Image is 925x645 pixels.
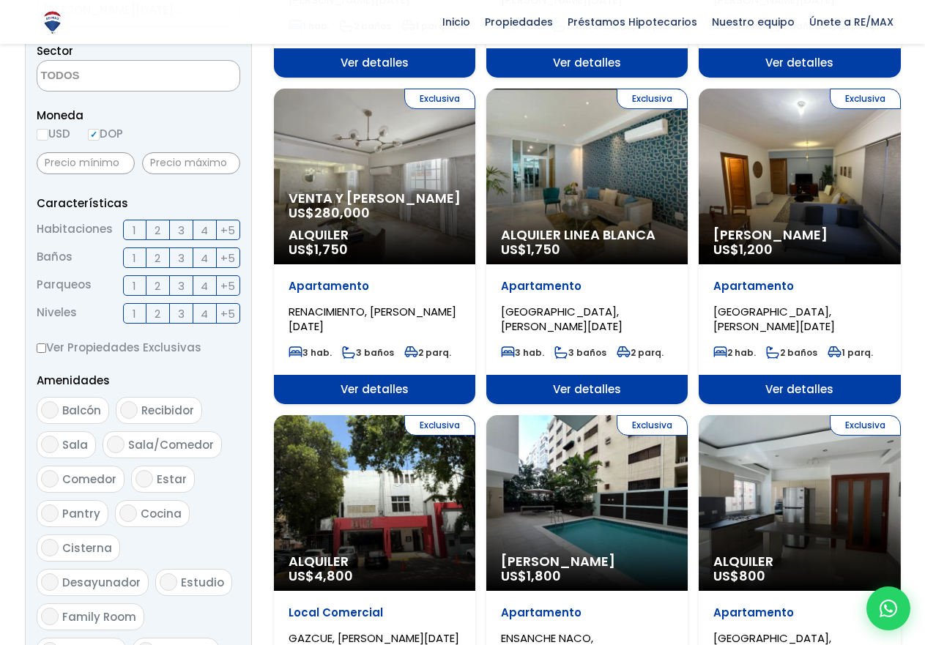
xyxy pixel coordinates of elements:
[713,605,885,620] p: Apartamento
[133,221,136,239] span: 1
[435,11,478,33] span: Inicio
[289,304,456,334] span: RENACIMIENTO, [PERSON_NAME][DATE]
[828,346,873,359] span: 1 parq.
[201,305,208,323] span: 4
[142,152,240,174] input: Precio máximo
[62,471,116,487] span: Comedor
[62,609,136,625] span: Family Room
[37,129,48,141] input: USD
[201,277,208,295] span: 4
[133,249,136,267] span: 1
[486,89,688,404] a: Exclusiva Alquiler Linea Blanca US$1,750 Apartamento [GEOGRAPHIC_DATA], [PERSON_NAME][DATE] 3 hab...
[37,275,92,296] span: Parqueos
[62,437,88,452] span: Sala
[289,567,353,585] span: US$
[41,608,59,625] input: Family Room
[220,305,235,323] span: +5
[404,415,475,436] span: Exclusiva
[37,303,77,324] span: Niveles
[501,279,673,294] p: Apartamento
[830,89,901,109] span: Exclusiva
[342,346,394,359] span: 3 baños
[128,437,214,452] span: Sala/Comedor
[314,567,353,585] span: 4,800
[289,204,370,222] span: US$
[88,124,123,143] label: DOP
[274,375,475,404] span: Ver detalles
[617,346,664,359] span: 2 parq.
[155,277,160,295] span: 2
[289,279,461,294] p: Apartamento
[478,11,560,33] span: Propiedades
[739,240,773,258] span: 1,200
[289,346,332,359] span: 3 hab.
[501,346,544,359] span: 3 hab.
[713,554,885,569] span: Alquiler
[155,221,160,239] span: 2
[37,247,73,268] span: Baños
[178,305,185,323] span: 3
[37,152,135,174] input: Precio mínimo
[699,375,900,404] span: Ver detalles
[501,240,560,258] span: US$
[289,240,348,258] span: US$
[404,89,475,109] span: Exclusiva
[501,554,673,569] span: [PERSON_NAME]
[739,567,765,585] span: 800
[220,249,235,267] span: +5
[404,346,451,359] span: 2 parq.
[501,228,673,242] span: Alquiler Linea Blanca
[37,371,240,389] p: Amenidades
[220,277,235,295] span: +5
[107,436,125,453] input: Sala/Comedor
[178,221,185,239] span: 3
[62,540,112,556] span: Cisterna
[617,415,688,436] span: Exclusiva
[178,249,185,267] span: 3
[37,338,240,357] label: Ver Propiedades Exclusivas
[62,575,141,590] span: Desayunador
[37,43,73,59] span: Sector
[289,554,461,569] span: Alquiler
[314,240,348,258] span: 1,750
[141,506,182,521] span: Cocina
[88,129,100,141] input: DOP
[501,605,673,620] p: Apartamento
[560,11,705,33] span: Préstamos Hipotecarios
[40,10,65,35] img: Logo de REMAX
[41,436,59,453] input: Sala
[157,471,187,487] span: Estar
[141,403,194,418] span: Recibidor
[802,11,901,33] span: Únete a RE/MAX
[501,567,561,585] span: US$
[41,470,59,488] input: Comedor
[274,89,475,404] a: Exclusiva Venta y [PERSON_NAME] US$280,000 Alquiler US$1,750 Apartamento RENACIMIENTO, [PERSON_NA...
[220,221,235,239] span: +5
[135,470,153,488] input: Estar
[705,11,802,33] span: Nuestro equipo
[133,277,136,295] span: 1
[289,605,461,620] p: Local Comercial
[119,504,137,522] input: Cocina
[527,567,561,585] span: 1,800
[699,89,900,404] a: Exclusiva [PERSON_NAME] US$1,200 Apartamento [GEOGRAPHIC_DATA], [PERSON_NAME][DATE] 2 hab. 2 baño...
[41,504,59,522] input: Pantry
[713,228,885,242] span: [PERSON_NAME]
[617,89,688,109] span: Exclusiva
[713,240,773,258] span: US$
[699,48,900,78] span: Ver detalles
[62,403,101,418] span: Balcón
[289,191,461,206] span: Venta y [PERSON_NAME]
[201,221,208,239] span: 4
[37,194,240,212] p: Características
[289,228,461,242] span: Alquiler
[501,304,623,334] span: [GEOGRAPHIC_DATA], [PERSON_NAME][DATE]
[830,415,901,436] span: Exclusiva
[37,343,46,353] input: Ver Propiedades Exclusivas
[274,48,475,78] span: Ver detalles
[41,539,59,556] input: Cisterna
[62,506,100,521] span: Pantry
[713,567,765,585] span: US$
[41,401,59,419] input: Balcón
[713,279,885,294] p: Apartamento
